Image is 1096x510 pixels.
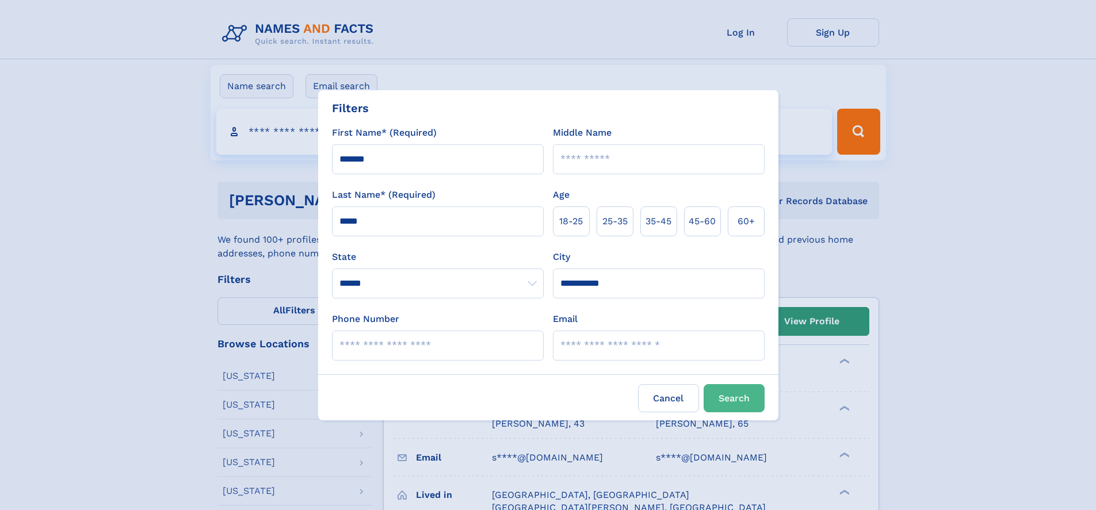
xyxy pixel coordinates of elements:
[602,214,628,228] span: 25‑35
[553,312,578,326] label: Email
[332,312,399,326] label: Phone Number
[332,188,436,202] label: Last Name* (Required)
[553,126,612,140] label: Middle Name
[332,126,437,140] label: First Name* (Required)
[553,250,570,264] label: City
[332,99,369,117] div: Filters
[704,384,765,412] button: Search
[738,214,755,228] span: 60+
[559,214,583,228] span: 18‑25
[646,214,671,228] span: 35‑45
[553,188,570,202] label: Age
[689,214,716,228] span: 45‑60
[332,250,544,264] label: State
[638,384,699,412] label: Cancel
